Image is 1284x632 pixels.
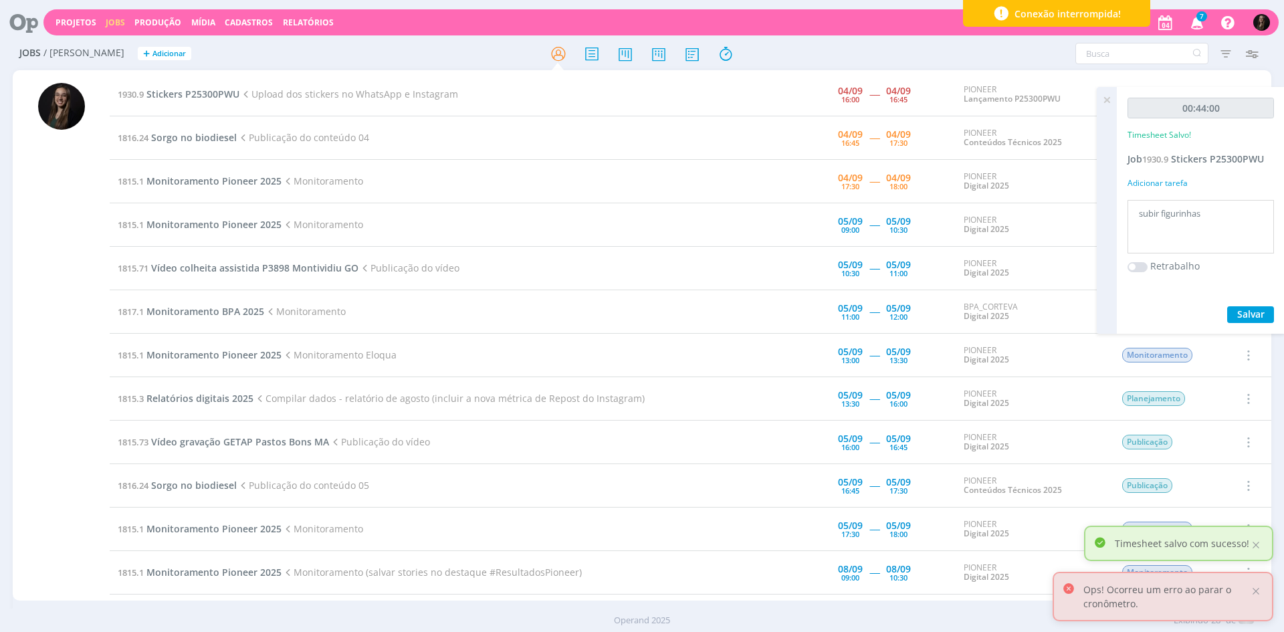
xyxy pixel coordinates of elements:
span: 1815.1 [118,566,144,578]
div: 05/09 [886,521,911,530]
div: 13:00 [841,356,859,364]
span: 1816.24 [118,480,148,492]
div: PIONEER [964,85,1101,104]
button: Cadastros [221,17,277,28]
span: ----- [869,348,879,361]
div: 16:00 [841,443,859,451]
span: 1815.1 [118,175,144,187]
div: 13:30 [889,356,907,364]
span: Publicação [1122,478,1172,493]
div: 17:30 [841,530,859,538]
p: Timesheet Salvo! [1128,129,1191,141]
div: 09:00 [841,226,859,233]
p: Timesheet salvo com sucesso! [1115,536,1249,550]
div: 10:30 [889,226,907,233]
div: 05/09 [838,521,863,530]
span: 1815.3 [118,393,144,405]
div: 08/09 [886,564,911,574]
button: +Adicionar [138,47,191,61]
a: 1815.1Monitoramento Pioneer 2025 [118,348,282,361]
a: 1815.3Relatórios digitais 2025 [118,392,253,405]
div: PIONEER [964,563,1101,583]
a: Produção [134,17,181,28]
span: / [PERSON_NAME] [43,47,124,59]
span: ----- [869,566,879,578]
span: Monitoramento [282,218,363,231]
a: Digital 2025 [964,571,1009,583]
span: ----- [869,392,879,405]
span: Compilar dados - relatório de agosto (incluir a nova métrica de Repost do Instagram) [253,392,645,405]
span: Monitoramento Pioneer 2025 [146,218,282,231]
a: 1815.1Monitoramento Pioneer 2025 [118,566,282,578]
div: PIONEER [964,128,1101,148]
div: 10:30 [889,574,907,581]
div: PIONEER [964,346,1101,365]
span: Monitoramento Pioneer 2025 [146,348,282,361]
div: 05/09 [838,260,863,270]
span: 1815.1 [118,349,144,361]
span: ----- [869,261,879,274]
button: 7 [1182,11,1210,35]
a: Relatórios [283,17,334,28]
a: Digital 2025 [964,528,1009,539]
span: Monitoramento [264,305,346,318]
span: Publicação [1122,435,1172,449]
div: 16:45 [841,139,859,146]
a: Mídia [191,17,215,28]
span: Conexão interrompida! [1014,7,1121,21]
span: Adicionar [152,49,186,58]
span: ----- [869,479,879,492]
label: Retrabalho [1150,259,1200,273]
span: 1930.9 [1142,153,1168,165]
span: 7 [1196,11,1207,21]
span: Upload dos stickers no WhatsApp e Instagram [239,88,458,100]
a: Digital 2025 [964,354,1009,365]
span: Monitoramento [1122,522,1192,536]
span: Monitoramento Eloqua [282,348,397,361]
div: 04/09 [886,173,911,183]
a: Jobs [106,17,125,28]
span: 1815.1 [118,523,144,535]
div: Adicionar tarefa [1128,177,1274,189]
span: ----- [869,175,879,187]
div: 05/09 [838,391,863,400]
button: Produção [130,17,185,28]
button: Relatórios [279,17,338,28]
button: Salvar [1227,306,1274,323]
a: Lançamento P25300PWU [964,93,1061,104]
div: 09:00 [841,574,859,581]
div: 04/09 [838,86,863,96]
a: Digital 2025 [964,180,1009,191]
span: Publicação do vídeo [329,435,430,448]
div: 04/09 [886,130,911,139]
p: Ops! Ocorreu um erro ao parar o cronômetro. [1083,583,1249,611]
div: 05/09 [886,260,911,270]
a: 1815.1Monitoramento Pioneer 2025 [118,218,282,231]
a: 1816.24Sorgo no biodiesel [118,479,237,492]
a: Digital 2025 [964,223,1009,235]
span: Monitoramento [1122,348,1192,362]
span: Salvar [1237,308,1265,320]
span: ----- [869,305,879,318]
div: 16:00 [841,96,859,103]
div: PIONEER [964,520,1101,539]
a: 1815.1Monitoramento Pioneer 2025 [118,175,282,187]
div: 05/09 [838,217,863,226]
div: 18:00 [889,183,907,190]
div: 04/09 [838,173,863,183]
span: ----- [869,218,879,231]
span: 1815.71 [118,262,148,274]
button: N [1253,11,1271,34]
a: Digital 2025 [964,441,1009,452]
a: 1930.9Stickers P25300PWU [118,88,239,100]
div: 17:30 [889,139,907,146]
span: Vídeo colheita assistida P3898 Montividiu GO [151,261,358,274]
div: 12:00 [889,313,907,320]
button: Jobs [102,17,129,28]
div: 16:45 [889,443,907,451]
span: Monitoramento Pioneer 2025 [146,175,282,187]
span: Planejamento [1122,391,1185,406]
div: 04/09 [838,130,863,139]
a: Projetos [56,17,96,28]
div: PIONEER [964,215,1101,235]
